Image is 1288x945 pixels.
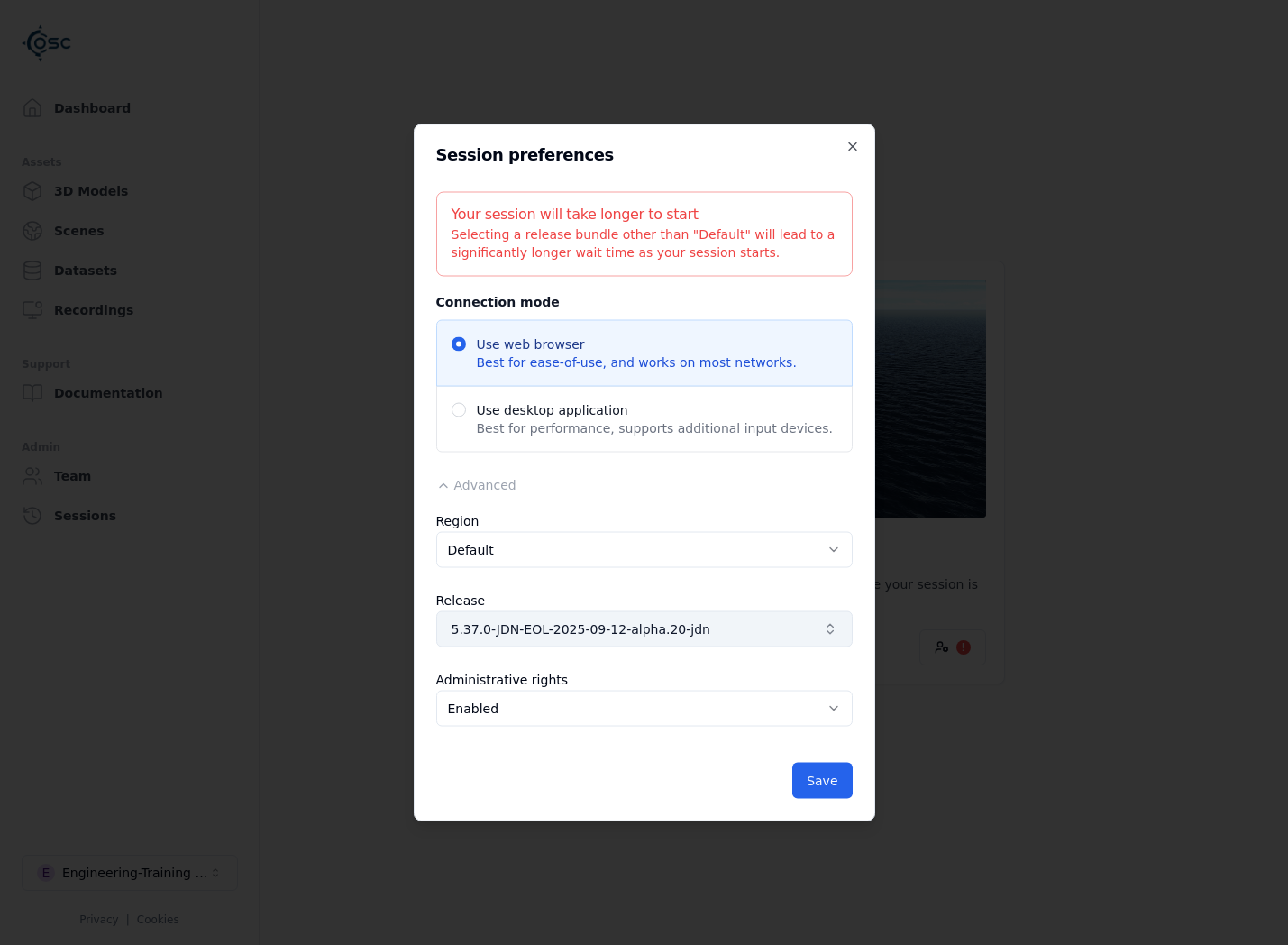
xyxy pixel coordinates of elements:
[436,673,569,687] label: Administrative rights
[436,386,853,453] span: Use desktop application
[452,225,837,261] div: Selecting a release bundle other than "Default" will lead to a significantly longer wait time as ...
[477,401,833,419] span: Use desktop application
[436,476,516,494] button: Advanced
[477,419,833,437] span: Best for performance, supports additional input devices.
[477,353,797,372] span: Best for ease-of-use, and works on most networks.
[436,147,853,163] h2: Session preferences
[452,207,837,222] h5: Your session will take longer to start
[436,320,853,387] span: Use web browser
[436,593,486,608] label: Release
[792,763,852,799] button: Save
[452,620,816,638] span: 5.37.0-JDN-EOL-2025-09-12-alpha.20-jdn
[436,514,480,528] label: Region
[477,335,797,353] span: Use web browser
[454,478,516,492] span: Advanced
[436,291,560,313] legend: Connection mode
